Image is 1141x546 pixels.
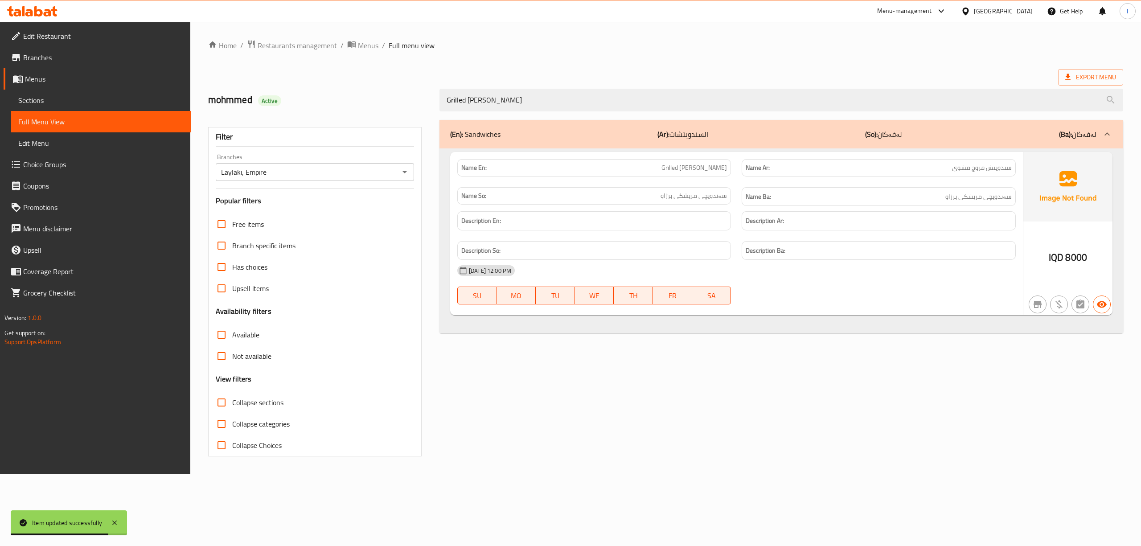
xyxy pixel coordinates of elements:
[1127,6,1128,16] span: l
[746,191,771,202] strong: Name Ba:
[461,215,501,226] strong: Description En:
[746,245,785,256] strong: Description Ba:
[539,289,571,302] span: TU
[4,197,191,218] a: Promotions
[11,132,191,154] a: Edit Menu
[974,6,1033,16] div: [GEOGRAPHIC_DATA]
[208,40,237,51] a: Home
[4,312,26,324] span: Version:
[4,282,191,304] a: Grocery Checklist
[23,223,184,234] span: Menu disclaimer
[575,287,614,304] button: WE
[232,240,296,251] span: Branch specific items
[232,219,264,230] span: Free items
[661,191,727,201] span: سەندویچی مریشکی برژاو
[4,218,191,239] a: Menu disclaimer
[258,40,337,51] span: Restaurants management
[4,68,191,90] a: Menus
[746,215,784,226] strong: Description Ar:
[232,329,259,340] span: Available
[216,306,271,316] h3: Availability filters
[23,159,184,170] span: Choice Groups
[1023,152,1112,222] img: Ae5nvW7+0k+MAAAAAElFTkSuQmCC
[18,95,184,106] span: Sections
[439,148,1123,333] div: (En): Sandwiches(Ar):السندويتشات(So):لەفەکان(Ba):لەفەکان
[746,163,770,172] strong: Name Ar:
[232,351,271,361] span: Not available
[216,196,414,206] h3: Popular filters
[232,440,282,451] span: Collapse Choices
[32,518,102,528] div: Item updated successfully
[23,181,184,191] span: Coupons
[247,40,337,51] a: Restaurants management
[23,266,184,277] span: Coverage Report
[4,175,191,197] a: Coupons
[23,31,184,41] span: Edit Restaurant
[11,111,191,132] a: Full Menu View
[952,163,1012,172] span: سندويتش فروج مشوي
[1058,69,1123,86] span: Export Menu
[232,262,267,272] span: Has choices
[258,97,281,105] span: Active
[653,287,692,304] button: FR
[461,191,486,201] strong: Name So:
[358,40,378,51] span: Menus
[4,261,191,282] a: Coverage Report
[614,287,653,304] button: TH
[23,52,184,63] span: Branches
[497,287,536,304] button: MO
[347,40,378,51] a: Menus
[23,287,184,298] span: Grocery Checklist
[579,289,611,302] span: WE
[1059,129,1096,140] p: لەفەکان
[461,289,493,302] span: SU
[18,138,184,148] span: Edit Menu
[258,95,281,106] div: Active
[661,163,727,172] span: Grilled [PERSON_NAME]
[232,419,290,429] span: Collapse categories
[208,40,1123,51] nav: breadcrumb
[398,166,411,178] button: Open
[382,40,385,51] li: /
[208,93,429,107] h2: mohmmed
[4,25,191,47] a: Edit Restaurant
[461,245,501,256] strong: Description So:
[216,374,252,384] h3: View filters
[216,127,414,147] div: Filter
[18,116,184,127] span: Full Menu View
[461,163,487,172] strong: Name En:
[4,154,191,175] a: Choice Groups
[25,74,184,84] span: Menus
[11,90,191,111] a: Sections
[4,47,191,68] a: Branches
[28,312,41,324] span: 1.0.0
[1059,127,1072,141] b: (Ba):
[450,127,463,141] b: (En):
[657,127,669,141] b: (Ar):
[232,397,283,408] span: Collapse sections
[1065,249,1087,266] span: 8000
[1029,296,1047,313] button: Not branch specific item
[450,129,501,140] p: Sandwiches
[439,120,1123,148] div: (En): Sandwiches(Ar):السندويتشات(So):لەفەکان(Ba):لەفەکان
[692,287,731,304] button: SA
[240,40,243,51] li: /
[4,336,61,348] a: Support.OpsPlatform
[23,245,184,255] span: Upsell
[232,283,269,294] span: Upsell items
[865,127,878,141] b: (So):
[536,287,575,304] button: TU
[945,191,1012,202] span: سەندویچی مریشکی برژاو
[1050,296,1068,313] button: Purchased item
[657,129,708,140] p: السندويتشات
[865,129,902,140] p: لەفەکان
[23,202,184,213] span: Promotions
[341,40,344,51] li: /
[4,239,191,261] a: Upsell
[457,287,497,304] button: SU
[465,267,515,275] span: [DATE] 12:00 PM
[1065,72,1116,83] span: Export Menu
[1049,249,1063,266] span: IQD
[389,40,435,51] span: Full menu view
[501,289,533,302] span: MO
